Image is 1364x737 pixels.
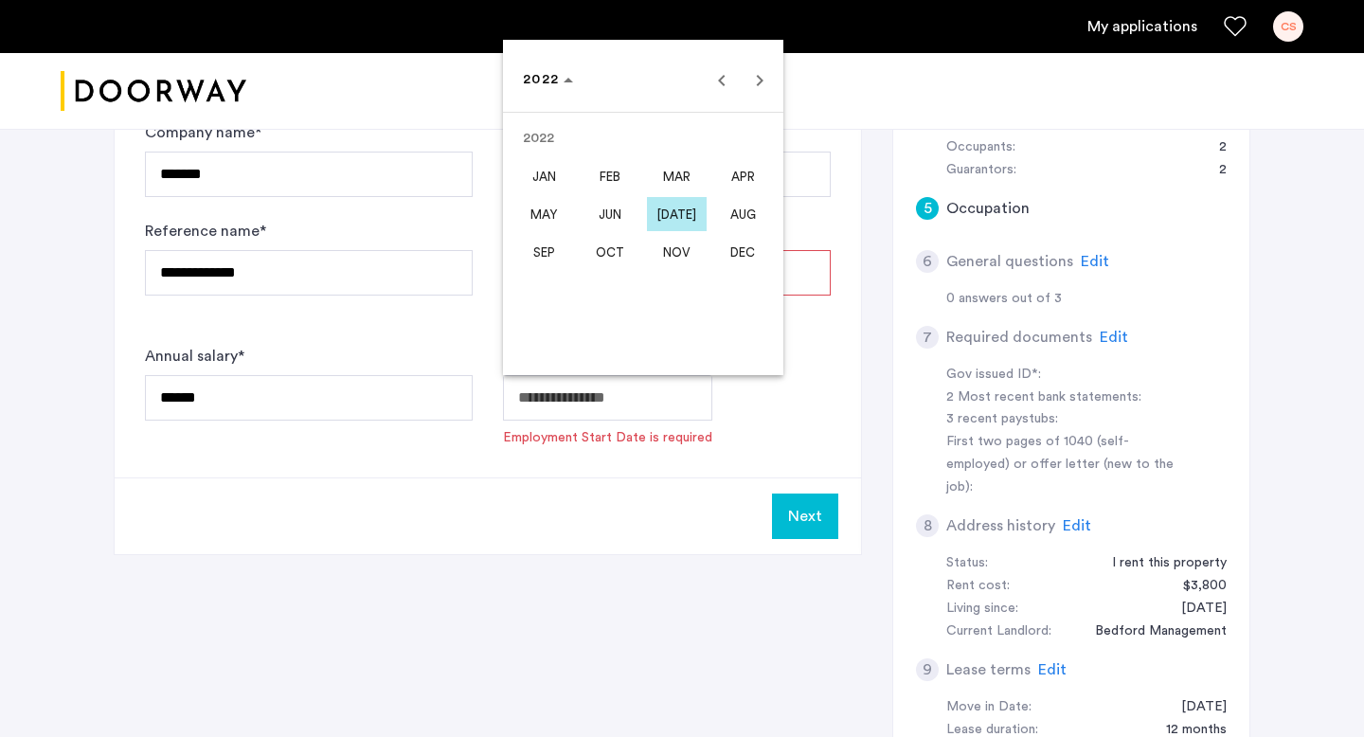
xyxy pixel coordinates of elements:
button: December 2022 [709,233,776,271]
span: SEP [514,235,574,269]
button: May 2022 [511,195,577,233]
button: Choose date [515,63,581,97]
button: July 2022 [643,195,709,233]
span: APR [713,159,773,193]
button: August 2022 [709,195,776,233]
button: September 2022 [511,233,577,271]
button: November 2022 [643,233,709,271]
td: 2022 [511,119,776,157]
span: OCT [581,235,640,269]
button: March 2022 [643,157,709,195]
span: NOV [647,235,707,269]
span: JUN [581,197,640,231]
button: Previous year [703,61,741,99]
button: January 2022 [511,157,577,195]
button: June 2022 [577,195,643,233]
button: Next year [741,61,779,99]
span: AUG [713,197,773,231]
span: MAY [514,197,574,231]
span: [DATE] [647,197,707,231]
span: JAN [514,159,574,193]
span: DEC [713,235,773,269]
button: February 2022 [577,157,643,195]
span: 2022 [523,73,559,86]
span: FEB [581,159,640,193]
button: April 2022 [709,157,776,195]
span: MAR [647,159,707,193]
button: October 2022 [577,233,643,271]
